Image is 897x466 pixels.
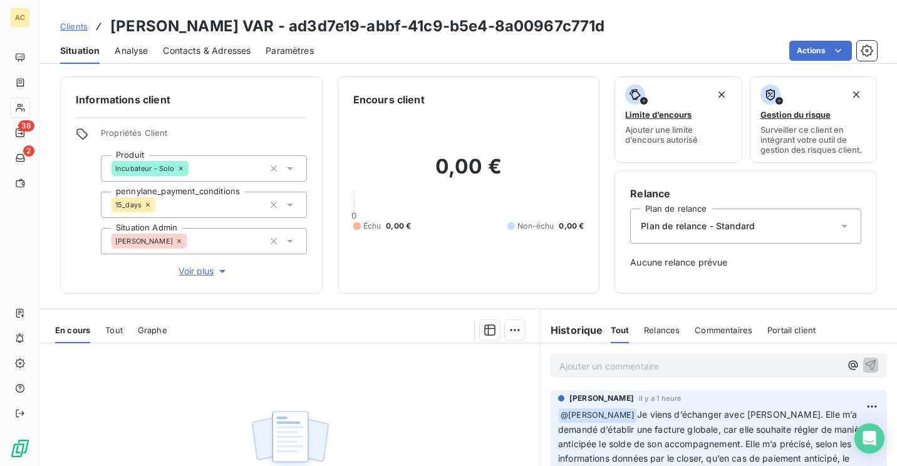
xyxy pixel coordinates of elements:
[854,423,884,453] div: Open Intercom Messenger
[105,325,123,335] span: Tout
[101,128,307,145] span: Propriétés Client
[767,325,816,335] span: Portail client
[55,325,90,335] span: En cours
[10,8,30,28] div: AC
[541,323,603,338] h6: Historique
[60,44,100,57] span: Situation
[266,44,314,57] span: Paramètres
[189,163,199,174] input: Ajouter une valeur
[750,76,877,163] button: Gestion du risqueSurveiller ce client en intégrant votre outil de gestion des risques client.
[10,148,29,168] a: 2
[641,220,755,232] span: Plan de relance - Standard
[23,145,34,157] span: 2
[76,92,307,107] h6: Informations client
[115,44,148,57] span: Analyse
[611,325,630,335] span: Tout
[10,438,30,458] img: Logo LeanPay
[138,325,167,335] span: Graphe
[569,393,634,404] span: [PERSON_NAME]
[60,20,88,33] a: Clients
[630,186,861,201] h6: Relance
[695,325,752,335] span: Commentaires
[625,125,731,145] span: Ajouter une limite d’encours autorisé
[517,220,554,232] span: Non-échu
[101,264,307,278] button: Voir plus
[559,408,636,423] span: @ [PERSON_NAME]
[630,256,861,269] span: Aucune relance prévue
[789,41,852,61] button: Actions
[115,201,142,209] span: 15_days
[559,220,584,232] span: 0,00 €
[353,92,425,107] h6: Encours client
[110,15,604,38] h3: [PERSON_NAME] VAR - ad3d7e19-abbf-41c9-b5e4-8a00967c771d
[155,199,165,210] input: Ajouter une valeur
[386,220,411,232] span: 0,00 €
[187,236,197,247] input: Ajouter une valeur
[18,120,34,132] span: 38
[625,110,692,120] span: Limite d’encours
[614,76,742,163] button: Limite d’encoursAjouter une limite d’encours autorisé
[115,237,173,245] span: [PERSON_NAME]
[353,154,584,192] h2: 0,00 €
[760,125,866,155] span: Surveiller ce client en intégrant votre outil de gestion des risques client.
[115,165,175,172] span: Incubateur - Solo
[760,110,831,120] span: Gestion du risque
[163,44,251,57] span: Contacts & Adresses
[644,325,680,335] span: Relances
[10,123,29,143] a: 38
[639,395,681,402] span: il y a 1 heure
[179,265,229,277] span: Voir plus
[363,220,381,232] span: Échu
[60,21,88,31] span: Clients
[351,210,356,220] span: 0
